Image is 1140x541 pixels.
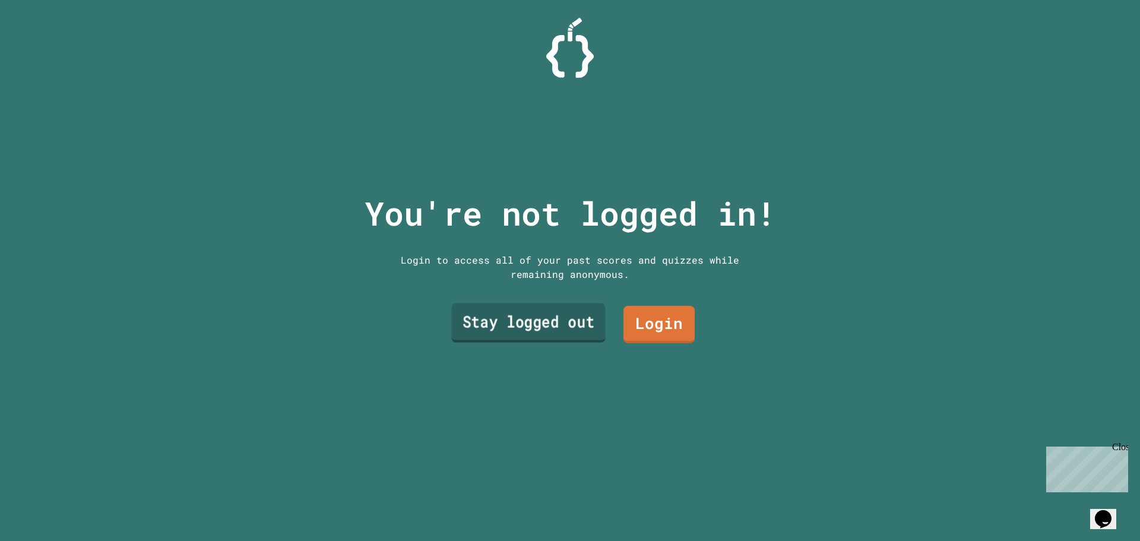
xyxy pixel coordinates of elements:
img: Logo.svg [546,18,594,78]
iframe: chat widget [1041,442,1128,492]
iframe: chat widget [1090,493,1128,529]
a: Login [623,306,695,343]
a: Stay logged out [451,303,605,343]
div: Chat with us now!Close [5,5,82,75]
p: You're not logged in! [365,189,776,238]
div: Login to access all of your past scores and quizzes while remaining anonymous. [392,253,748,281]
